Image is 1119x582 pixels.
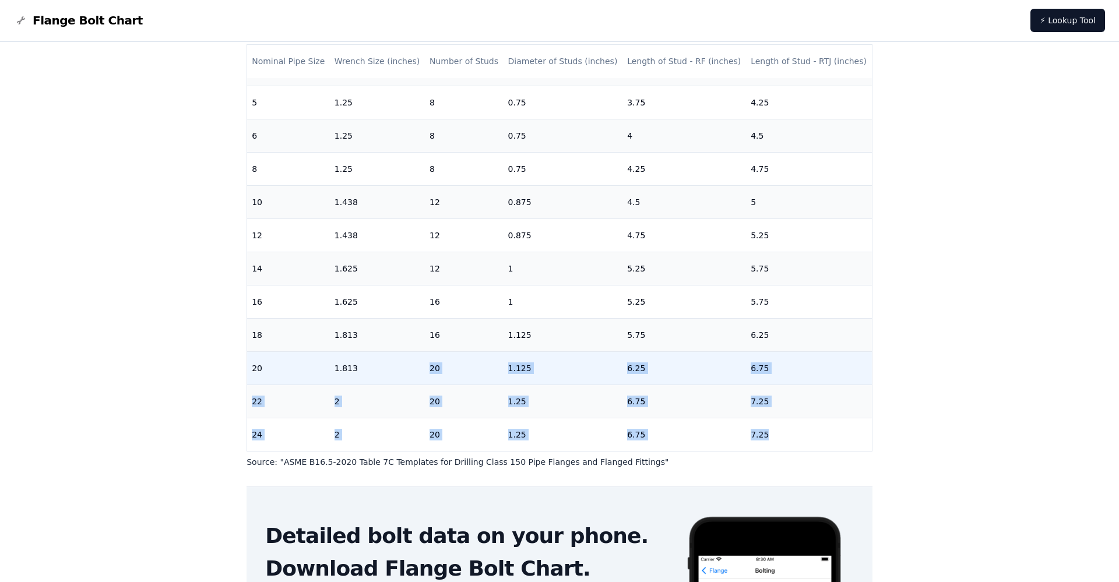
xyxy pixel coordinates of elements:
[504,218,623,252] td: 0.875
[746,185,872,218] td: 5
[247,318,330,351] td: 18
[265,524,667,548] h2: Detailed bolt data on your phone.
[622,185,746,218] td: 4.5
[425,318,504,351] td: 16
[504,351,623,385] td: 1.125
[425,218,504,252] td: 12
[330,119,425,152] td: 1.25
[330,418,425,451] td: 2
[504,86,623,119] td: 0.75
[247,119,330,152] td: 6
[504,152,623,185] td: 0.75
[504,45,623,78] th: Diameter of Studs (inches)
[622,45,746,78] th: Length of Stud - RF (inches)
[746,418,872,451] td: 7.25
[746,86,872,119] td: 4.25
[425,152,504,185] td: 8
[746,45,872,78] th: Length of Stud - RTJ (inches)
[247,86,330,119] td: 5
[425,285,504,318] td: 16
[504,252,623,285] td: 1
[746,385,872,418] td: 7.25
[330,351,425,385] td: 1.813
[247,285,330,318] td: 16
[622,385,746,418] td: 6.75
[746,119,872,152] td: 4.5
[247,456,872,468] p: Source: " ASME B16.5-2020 Table 7C Templates for Drilling Class 150 Pipe Flanges and Flanged Fitt...
[504,119,623,152] td: 0.75
[265,557,667,580] h2: Download Flange Bolt Chart.
[330,318,425,351] td: 1.813
[622,86,746,119] td: 3.75
[247,385,330,418] td: 22
[504,318,623,351] td: 1.125
[504,185,623,218] td: 0.875
[622,318,746,351] td: 5.75
[622,218,746,252] td: 4.75
[247,351,330,385] td: 20
[247,252,330,285] td: 14
[330,285,425,318] td: 1.625
[622,351,746,385] td: 6.25
[425,185,504,218] td: 12
[425,119,504,152] td: 8
[330,385,425,418] td: 2
[330,45,425,78] th: Wrench Size (inches)
[425,385,504,418] td: 20
[425,86,504,119] td: 8
[746,318,872,351] td: 6.25
[746,351,872,385] td: 6.75
[330,152,425,185] td: 1.25
[746,285,872,318] td: 5.75
[425,252,504,285] td: 12
[622,285,746,318] td: 5.25
[425,351,504,385] td: 20
[425,45,504,78] th: Number of Studs
[247,418,330,451] td: 24
[33,12,143,29] span: Flange Bolt Chart
[247,218,330,252] td: 12
[330,86,425,119] td: 1.25
[746,218,872,252] td: 5.25
[504,385,623,418] td: 1.25
[622,119,746,152] td: 4
[746,152,872,185] td: 4.75
[622,418,746,451] td: 6.75
[504,285,623,318] td: 1
[622,252,746,285] td: 5.25
[504,418,623,451] td: 1.25
[746,252,872,285] td: 5.75
[425,418,504,451] td: 20
[1030,9,1105,32] a: ⚡ Lookup Tool
[14,12,143,29] a: Flange Bolt Chart LogoFlange Bolt Chart
[622,152,746,185] td: 4.25
[330,252,425,285] td: 1.625
[330,185,425,218] td: 1.438
[247,45,330,78] th: Nominal Pipe Size
[330,218,425,252] td: 1.438
[247,185,330,218] td: 10
[14,13,28,27] img: Flange Bolt Chart Logo
[247,152,330,185] td: 8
